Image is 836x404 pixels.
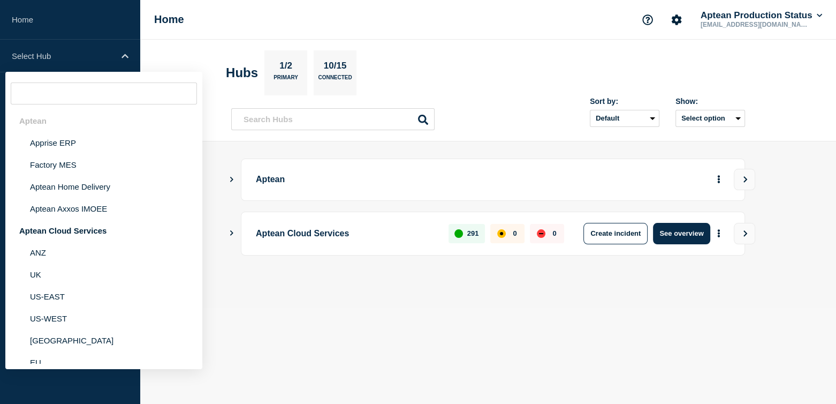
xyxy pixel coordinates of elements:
input: Search Hubs [231,108,435,130]
button: More actions [712,170,726,190]
p: [EMAIL_ADDRESS][DOMAIN_NAME] [698,21,810,28]
li: ANZ [5,242,202,264]
button: See overview [653,223,710,244]
li: Apprise ERP [5,132,202,154]
p: Select Hub [12,51,115,61]
p: Primary [273,74,298,86]
div: Aptean Cloud Services [5,220,202,242]
div: affected [497,229,506,238]
h2: Hubs [226,65,258,80]
div: Show: [675,97,745,106]
li: Aptean Axxos IMOEE [5,198,202,220]
button: Account settings [665,9,688,31]
li: US-WEST [5,308,202,330]
div: Aptean [5,110,202,132]
button: View [734,169,755,190]
p: Aptean Cloud Services [256,223,436,244]
button: Aptean Production Status [698,10,824,21]
li: EU [5,351,202,373]
p: Connected [318,74,352,86]
button: More actions [712,223,726,243]
li: [GEOGRAPHIC_DATA] [5,330,202,351]
h1: Home [154,13,184,26]
div: Sort by: [590,97,659,106]
button: Create incident [583,223,648,244]
button: View [734,223,755,244]
p: 0 [552,229,556,237]
button: Show Connected Hubs [229,176,234,184]
li: US-EAST [5,286,202,308]
li: UK [5,264,202,286]
button: Select option [675,110,745,127]
div: down [537,229,545,238]
button: Support [636,9,659,31]
li: Aptean Home Delivery [5,176,202,198]
p: Aptean [256,170,552,190]
p: 0 [513,229,516,237]
p: 1/2 [276,61,297,74]
li: Factory MES [5,154,202,176]
button: Show Connected Hubs [229,229,234,237]
div: up [454,229,463,238]
p: 10/15 [320,61,351,74]
select: Sort by [590,110,659,127]
p: 291 [467,229,479,237]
